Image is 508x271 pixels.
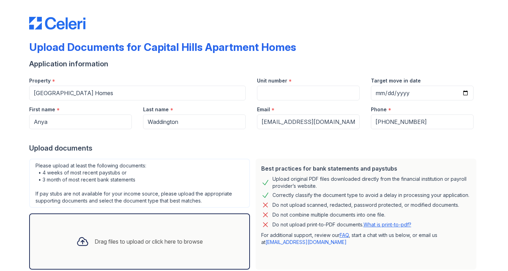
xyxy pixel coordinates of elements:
label: Property [29,77,51,84]
div: Drag files to upload or click here to browse [95,237,203,246]
div: Do not upload scanned, redacted, password protected, or modified documents. [272,201,459,209]
label: Unit number [257,77,287,84]
label: Last name [143,106,169,113]
div: Application information [29,59,479,69]
div: Upload Documents for Capital Hills Apartment Homes [29,41,296,53]
label: Phone [371,106,387,113]
div: Upload documents [29,143,479,153]
label: First name [29,106,55,113]
p: For additional support, review our , start a chat with us below, or email us at [261,232,471,246]
div: Upload original PDF files downloaded directly from the financial institution or payroll provider’... [272,176,471,190]
img: CE_Logo_Blue-a8612792a0a2168367f1c8372b55b34899dd931a85d93a1a3d3e32e68fde9ad4.png [29,17,85,29]
label: Email [257,106,270,113]
div: Please upload at least the following documents: • 4 weeks of most recent paystubs or • 3 month of... [29,159,250,208]
a: FAQ [340,232,349,238]
label: Target move in date [371,77,421,84]
p: Do not upload print-to-PDF documents. [272,221,411,228]
a: [EMAIL_ADDRESS][DOMAIN_NAME] [265,239,347,245]
a: What is print-to-pdf? [364,222,411,227]
div: Best practices for bank statements and paystubs [261,164,471,173]
div: Do not combine multiple documents into one file. [272,211,385,219]
div: Correctly classify the document type to avoid a delay in processing your application. [272,191,469,199]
